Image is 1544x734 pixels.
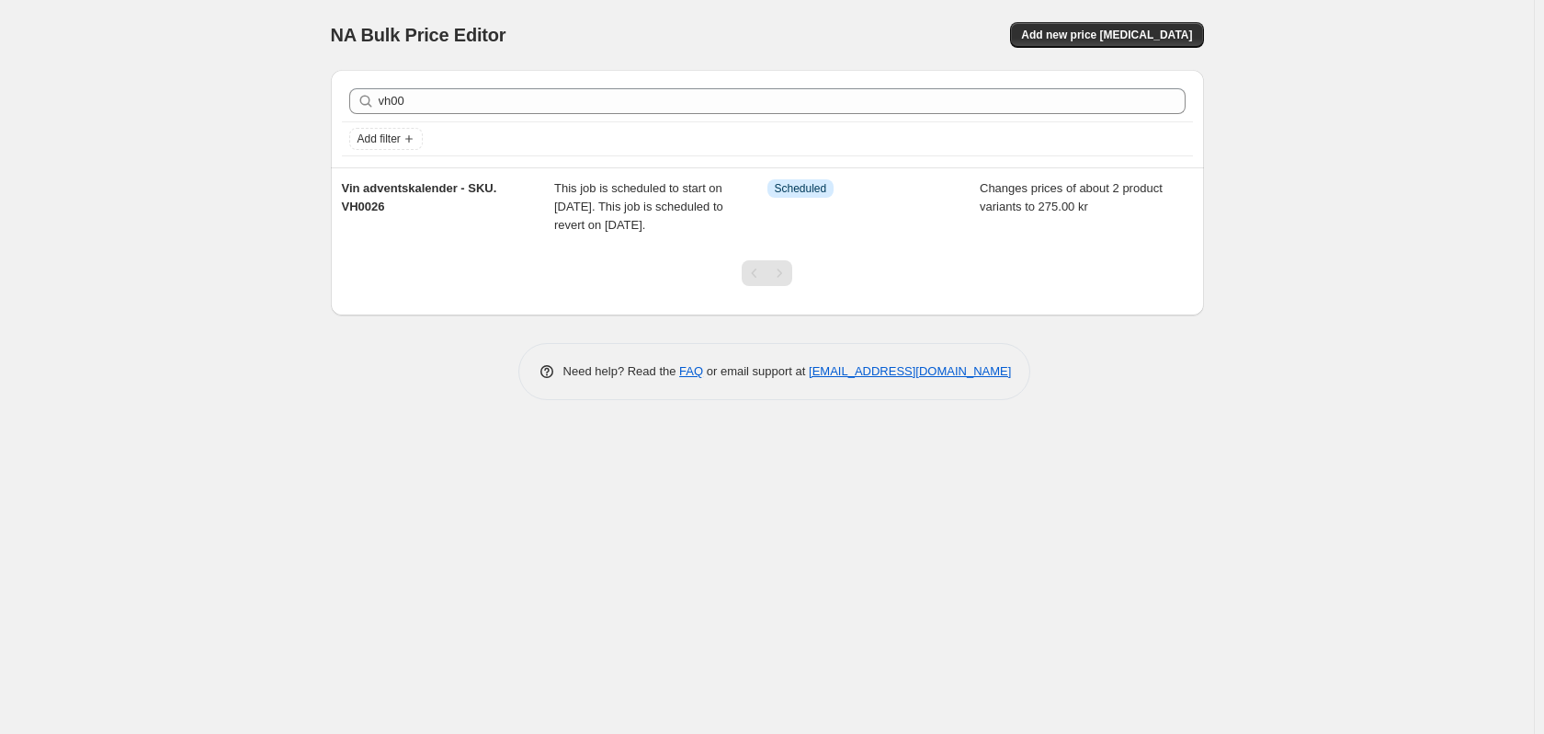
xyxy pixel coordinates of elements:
[980,181,1163,213] span: Changes prices of about 2 product variants to 275.00 kr
[1010,22,1203,48] button: Add new price [MEDICAL_DATA]
[742,260,792,286] nav: Pagination
[703,364,809,378] span: or email support at
[775,181,827,196] span: Scheduled
[563,364,680,378] span: Need help? Read the
[1021,28,1192,42] span: Add new price [MEDICAL_DATA]
[331,25,506,45] span: NA Bulk Price Editor
[349,128,423,150] button: Add filter
[358,132,401,146] span: Add filter
[554,181,723,232] span: This job is scheduled to start on [DATE]. This job is scheduled to revert on [DATE].
[342,181,497,213] span: Vin adventskalender - SKU. VH0026
[809,364,1011,378] a: [EMAIL_ADDRESS][DOMAIN_NAME]
[679,364,703,378] a: FAQ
